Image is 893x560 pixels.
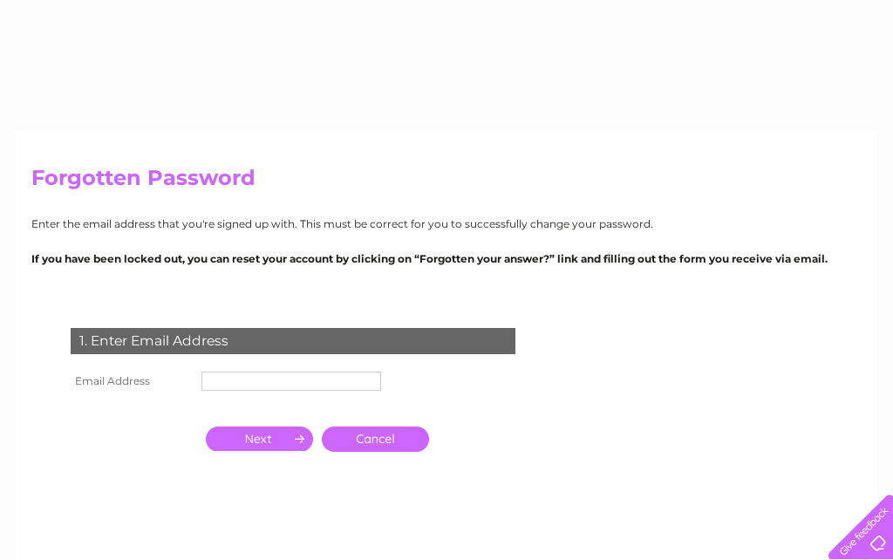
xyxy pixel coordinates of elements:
[66,367,197,395] th: Email Address
[31,166,862,199] h2: Forgotten Password
[31,250,862,267] p: If you have been locked out, you can reset your account by clicking on “Forgotten your answer?” l...
[71,328,515,354] div: 1. Enter Email Address
[31,215,862,232] p: Enter the email address that you're signed up with. This must be correct for you to successfully ...
[322,427,429,452] a: Cancel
